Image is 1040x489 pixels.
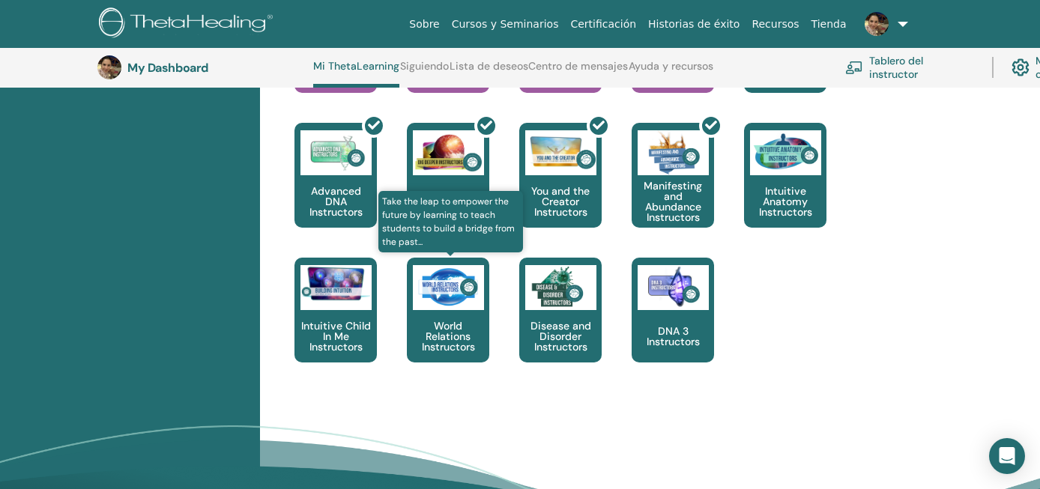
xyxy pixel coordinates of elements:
img: Intuitive Anatomy Instructors [750,130,821,175]
a: Centro de mensajes [528,60,628,84]
p: World Relations Instructors [407,321,489,352]
img: cog.svg [1012,55,1030,80]
a: Historias de éxito [642,10,746,38]
a: Dig Deeper Instructors Dig Deeper Instructors [407,123,489,258]
img: chalkboard-teacher.svg [845,61,863,74]
a: Recursos [746,10,805,38]
a: Siguiendo [400,60,449,84]
p: Intuitive Anatomy Instructors [744,186,826,217]
img: Manifesting and Abundance Instructors [638,130,709,175]
img: Advanced DNA Instructors [300,130,372,175]
a: Certificación [564,10,642,38]
p: Advanced DNA Instructors [294,186,377,217]
img: default.jpg [97,55,121,79]
div: Open Intercom Messenger [989,438,1025,474]
a: Tienda [805,10,853,38]
p: Manifesting and Abundance Instructors [632,180,714,222]
a: Take the leap to empower the future by learning to teach students to build a bridge from the past... [407,258,489,392]
p: DNA 3 Instructors [632,326,714,347]
p: You and the Creator Instructors [519,186,602,217]
a: Mi ThetaLearning [313,60,399,88]
img: Intuitive Child In Me Instructors [300,265,372,302]
a: Advanced DNA Instructors Advanced DNA Instructors [294,123,377,258]
a: Ayuda y recursos [629,60,713,84]
a: Intuitive Child In Me Instructors Intuitive Child In Me Instructors [294,258,377,392]
img: Disease and Disorder Instructors [525,265,596,310]
a: You and the Creator Instructors You and the Creator Instructors [519,123,602,258]
img: You and the Creator Instructors [525,130,596,175]
a: Intuitive Anatomy Instructors Intuitive Anatomy Instructors [744,123,826,258]
a: Tablero del instructor [845,51,974,84]
span: Take the leap to empower the future by learning to teach students to build a bridge from the past... [378,191,523,252]
img: Dig Deeper Instructors [413,130,484,175]
a: Disease and Disorder Instructors Disease and Disorder Instructors [519,258,602,392]
img: DNA 3 Instructors [638,265,709,310]
a: Manifesting and Abundance Instructors Manifesting and Abundance Instructors [632,123,714,258]
a: DNA 3 Instructors DNA 3 Instructors [632,258,714,392]
a: Cursos y Seminarios [446,10,565,38]
img: World Relations Instructors [413,265,484,310]
img: logo.png [99,7,278,41]
a: Sobre [403,10,445,38]
img: default.jpg [865,12,889,36]
a: Lista de deseos [450,60,528,84]
h3: My Dashboard [127,61,277,75]
p: Disease and Disorder Instructors [519,321,602,352]
p: Intuitive Child In Me Instructors [294,321,377,352]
